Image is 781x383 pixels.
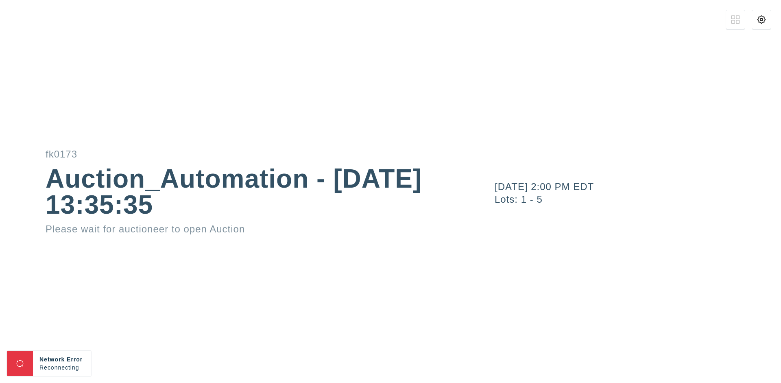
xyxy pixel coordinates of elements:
div: Lots: 1 - 5 [495,195,781,204]
div: fk0173 [46,149,423,159]
div: Auction_Automation - [DATE] 13:35:35 [46,166,423,218]
div: Please wait for auctioneer to open Auction [46,224,423,234]
div: Network Error [39,355,85,363]
div: [DATE] 2:00 PM EDT [495,182,781,192]
div: Reconnecting [39,363,85,372]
